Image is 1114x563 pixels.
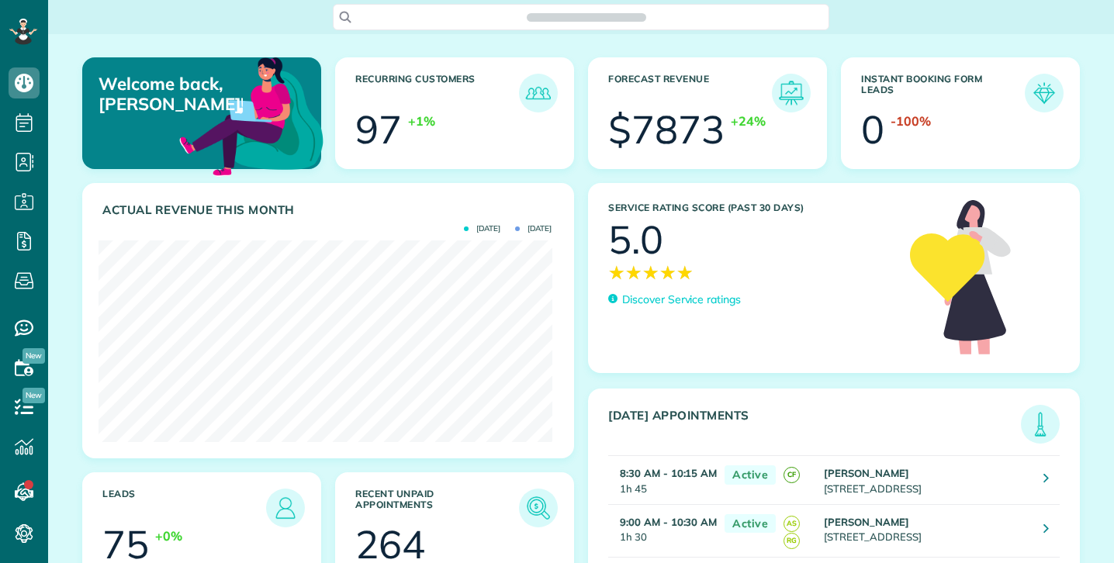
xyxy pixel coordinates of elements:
[542,9,630,25] span: Search ZenMaid…
[861,74,1025,112] h3: Instant Booking Form Leads
[22,348,45,364] span: New
[608,504,717,557] td: 1h 30
[99,74,243,115] p: Welcome back, [PERSON_NAME]!
[725,514,776,534] span: Active
[523,492,554,523] img: icon_unpaid_appointments-47b8ce3997adf2238b356f14209ab4cced10bd1f174958f3ca8f1d0dd7fffeee.png
[731,112,766,130] div: +24%
[725,465,776,485] span: Active
[355,74,519,112] h3: Recurring Customers
[620,516,717,528] strong: 9:00 AM - 10:30 AM
[676,259,694,286] span: ★
[608,220,663,259] div: 5.0
[784,533,800,549] span: RG
[608,409,1021,444] h3: [DATE] Appointments
[659,259,676,286] span: ★
[784,516,800,532] span: AS
[642,259,659,286] span: ★
[22,388,45,403] span: New
[608,74,772,112] h3: Forecast Revenue
[355,110,402,149] div: 97
[102,489,266,527] h3: Leads
[824,467,909,479] strong: [PERSON_NAME]
[622,292,741,308] p: Discover Service ratings
[464,225,500,233] span: [DATE]
[784,467,800,483] span: CF
[270,492,301,523] img: icon_leads-1bed01f49abd5b7fead27621c3d59655bb73ed531f8eeb49469d10e621d6b896.png
[102,203,558,217] h3: Actual Revenue this month
[820,456,1032,504] td: [STREET_ADDRESS]
[1025,409,1056,440] img: icon_todays_appointments-901f7ab196bb0bea1936b74009e4eb5ffbc2d2711fa7634e0d609ed5ef32b18b.png
[608,110,725,149] div: $7873
[155,527,182,545] div: +0%
[523,78,554,109] img: icon_recurring_customers-cf858462ba22bcd05b5a5880d41d6543d210077de5bb9ebc9590e49fd87d84ed.png
[891,112,931,130] div: -100%
[1029,78,1060,109] img: icon_form_leads-04211a6a04a5b2264e4ee56bc0799ec3eb69b7e499cbb523a139df1d13a81ae0.png
[620,467,717,479] strong: 8:30 AM - 10:15 AM
[608,456,717,504] td: 1h 45
[608,202,894,213] h3: Service Rating score (past 30 days)
[861,110,884,149] div: 0
[355,489,519,527] h3: Recent unpaid appointments
[408,112,435,130] div: +1%
[176,40,327,190] img: dashboard_welcome-42a62b7d889689a78055ac9021e634bf52bae3f8056760290aed330b23ab8690.png
[608,259,625,286] span: ★
[820,504,1032,557] td: [STREET_ADDRESS]
[824,516,909,528] strong: [PERSON_NAME]
[625,259,642,286] span: ★
[776,78,807,109] img: icon_forecast_revenue-8c13a41c7ed35a8dcfafea3cbb826a0462acb37728057bba2d056411b612bbbe.png
[608,292,741,308] a: Discover Service ratings
[515,225,552,233] span: [DATE]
